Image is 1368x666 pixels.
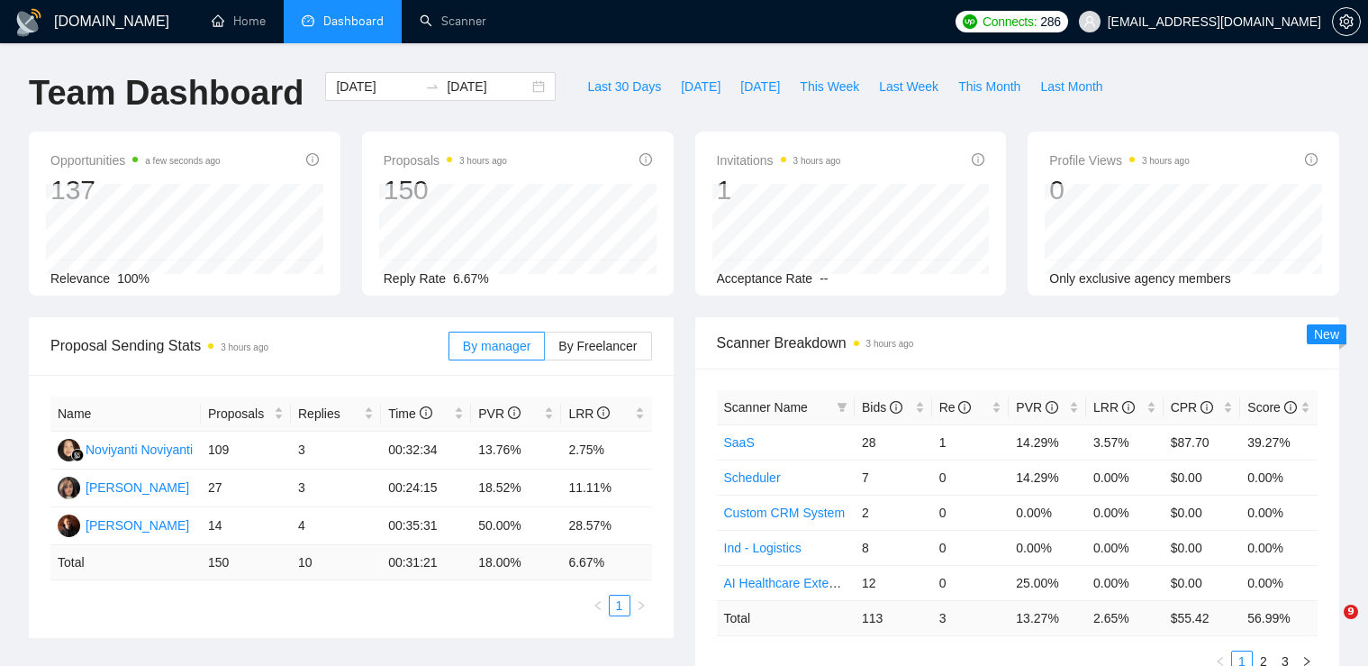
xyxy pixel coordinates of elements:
td: 10 [291,545,381,580]
button: Last 30 Days [577,72,671,101]
li: Next Page [630,595,652,616]
time: 3 hours ago [793,156,841,166]
span: left [593,600,603,611]
td: $0.00 [1164,495,1241,530]
a: 1 [610,596,630,616]
span: Last Month [1040,77,1102,96]
time: 3 hours ago [1142,156,1190,166]
span: info-circle [1122,401,1135,414]
img: NN [58,439,80,461]
span: info-circle [890,401,902,414]
td: 0 [932,530,1010,565]
a: KA[PERSON_NAME] [58,479,189,494]
span: info-circle [1305,153,1318,166]
td: 3.57% [1086,424,1164,460]
span: info-circle [1284,401,1297,414]
td: 150 [201,545,291,580]
td: 2.65 % [1086,600,1164,635]
span: This Week [800,77,859,96]
a: setting [1332,14,1361,29]
td: 0.00% [1240,565,1318,600]
a: Ind - Logistics [724,541,802,555]
td: 18.52% [471,470,561,507]
div: [PERSON_NAME] [86,515,189,535]
button: This Week [790,72,869,101]
td: 2 [855,495,932,530]
td: 2.75% [561,432,651,470]
td: $ 55.42 [1164,600,1241,635]
span: filter [833,394,851,421]
span: Proposals [384,150,507,171]
h1: Team Dashboard [29,72,303,114]
span: info-circle [420,406,432,419]
span: CPR [1171,400,1213,415]
span: to [425,79,439,94]
td: 0.00% [1240,495,1318,530]
td: 0.00% [1009,530,1086,565]
button: [DATE] [671,72,730,101]
td: 0.00% [1086,460,1164,495]
span: swap-right [425,79,439,94]
div: Noviyanti Noviyanti [86,440,193,460]
div: 137 [50,173,221,207]
td: $0.00 [1164,530,1241,565]
td: 109 [201,432,291,470]
span: 9 [1344,605,1358,619]
td: 0 [932,495,1010,530]
a: Custom CRM System [724,506,846,520]
td: 13.76% [471,432,561,470]
span: Time [388,406,431,421]
span: info-circle [306,153,319,166]
td: 00:24:15 [381,470,471,507]
td: Total [717,600,856,635]
td: 0.00% [1240,530,1318,565]
div: 150 [384,173,507,207]
td: 11.11% [561,470,651,507]
span: PVR [1016,400,1058,415]
td: 28.57% [561,507,651,545]
td: 50.00% [471,507,561,545]
td: 0 [932,565,1010,600]
span: By Freelancer [558,339,637,353]
img: gigradar-bm.png [71,449,84,461]
span: dashboard [302,14,314,27]
span: Proposals [208,404,270,424]
a: NNNoviyanti Noviyanti [58,442,193,456]
span: info-circle [958,401,971,414]
th: Replies [291,397,381,432]
td: 3 [291,470,381,507]
td: 0.00% [1009,495,1086,530]
th: Proposals [201,397,291,432]
span: right [636,600,647,611]
a: searchScanner [420,14,486,29]
span: 286 [1040,12,1060,32]
span: Only exclusive agency members [1049,271,1231,286]
td: 56.99 % [1240,600,1318,635]
img: upwork-logo.png [963,14,977,29]
a: Scheduler [724,470,781,485]
span: 6.67% [453,271,489,286]
button: [DATE] [730,72,790,101]
span: Proposal Sending Stats [50,334,448,357]
td: 0.00% [1086,495,1164,530]
button: setting [1332,7,1361,36]
td: 12 [855,565,932,600]
td: 00:32:34 [381,432,471,470]
div: [PERSON_NAME] [86,478,189,497]
td: 18.00 % [471,545,561,580]
button: right [630,595,652,616]
span: Opportunities [50,150,221,171]
td: 14.29% [1009,460,1086,495]
a: AI Healthcare Extended [724,576,857,590]
td: Total [50,545,201,580]
button: left [587,595,609,616]
td: $87.70 [1164,424,1241,460]
button: Last Week [869,72,948,101]
a: homeHome [212,14,266,29]
img: KA [58,477,80,499]
td: 14 [201,507,291,545]
td: 3 [291,432,381,470]
td: 4 [291,507,381,545]
td: 8 [855,530,932,565]
input: End date [447,77,529,96]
